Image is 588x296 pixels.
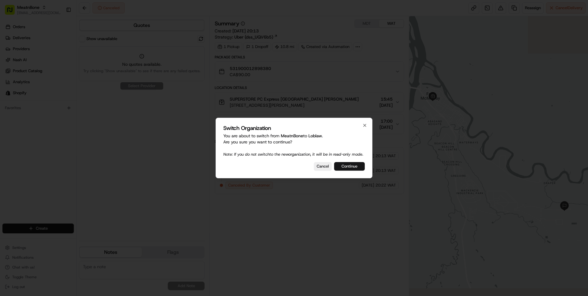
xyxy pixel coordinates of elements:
p: You are about to switch from to . Are you sure you want to continue? [223,133,365,157]
span: Pylon [61,34,74,38]
button: Continue [334,162,365,171]
span: Loblaw [308,133,322,139]
h2: Switch Organization [223,125,365,131]
span: Note: If you do not switch to the new organization, it will be in read-only mode. [223,152,363,157]
button: Cancel [314,162,332,171]
span: MeatnBone [281,133,303,139]
a: Powered byPylon [43,33,74,38]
